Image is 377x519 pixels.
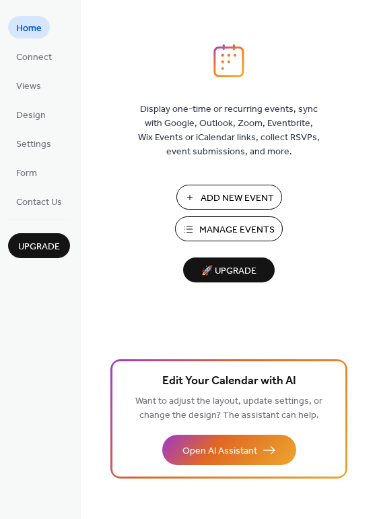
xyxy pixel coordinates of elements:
[183,257,275,282] button: 🚀 Upgrade
[16,166,37,181] span: Form
[199,223,275,237] span: Manage Events
[8,161,45,183] a: Form
[213,44,244,78] img: logo_icon.svg
[201,191,274,206] span: Add New Event
[8,74,49,96] a: Views
[135,392,322,425] span: Want to adjust the layout, update settings, or change the design? The assistant can help.
[16,80,41,94] span: Views
[162,372,296,391] span: Edit Your Calendar with AI
[182,444,257,458] span: Open AI Assistant
[162,435,296,465] button: Open AI Assistant
[8,103,54,125] a: Design
[16,195,62,210] span: Contact Us
[16,51,52,65] span: Connect
[176,185,282,210] button: Add New Event
[8,190,70,212] a: Contact Us
[16,109,46,123] span: Design
[8,132,59,154] a: Settings
[18,240,60,254] span: Upgrade
[8,45,60,67] a: Connect
[191,262,267,280] span: 🚀 Upgrade
[16,138,51,152] span: Settings
[138,102,320,159] span: Display one-time or recurring events, sync with Google, Outlook, Zoom, Eventbrite, Wix Events or ...
[8,16,50,38] a: Home
[8,233,70,258] button: Upgrade
[16,22,42,36] span: Home
[175,216,283,241] button: Manage Events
